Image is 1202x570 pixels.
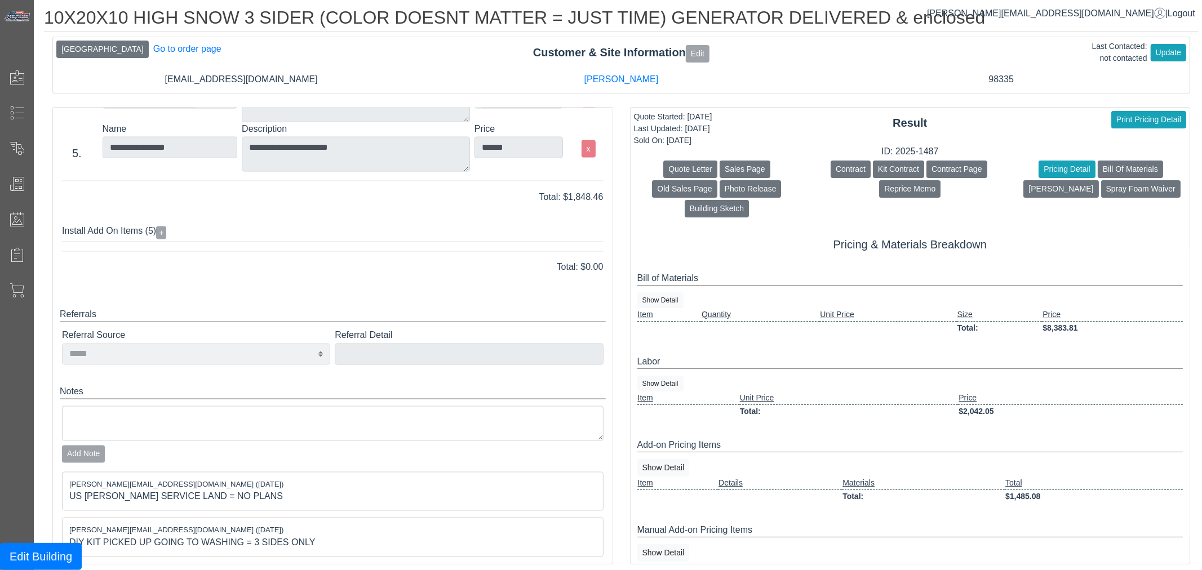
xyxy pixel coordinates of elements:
button: [GEOGRAPHIC_DATA] [56,41,149,58]
td: Item [637,308,702,322]
div: [PERSON_NAME][EMAIL_ADDRESS][DOMAIN_NAME] ([DATE]) [69,479,596,491]
div: Last Updated: [DATE] [634,123,712,135]
label: Referral Source [62,329,330,342]
div: | [927,7,1195,20]
button: Old Sales Page [652,180,717,198]
div: Last Contacted: not contacted [1092,41,1147,64]
button: + [156,226,166,239]
h5: Pricing & Materials Breakdown [637,238,1183,251]
div: Install Add On Items (5) [62,222,604,242]
button: Add Note [62,446,105,463]
h1: 10X20X10 HIGH SNOW 3 SIDER (COLOR DOESNT MATTER = JUST TIME) GENERATOR DELIVERED & enclosed [44,7,1199,32]
td: Details [718,477,842,490]
div: Sold On: [DATE] [634,135,712,146]
td: Unit Price [739,391,959,405]
td: $2,042.05 [958,404,1183,418]
td: Unit Price [819,308,956,322]
td: Price [1042,308,1183,322]
button: Pricing Detail [1039,161,1095,178]
div: ID: 2025-1487 [631,145,1190,158]
div: Labor [637,355,1183,369]
button: Bill Of Materials [1098,161,1163,178]
label: Name [103,122,238,136]
a: [PERSON_NAME] [584,74,659,84]
a: Go to order page [153,44,221,54]
td: Total: [842,489,1005,503]
label: Price [474,122,563,136]
button: Kit Contract [873,161,924,178]
div: Notes [60,385,606,399]
td: Price [958,391,1183,405]
td: $1,485.08 [1005,489,1183,503]
div: Quote Started: [DATE] [634,111,712,123]
img: Metals Direct Inc Logo [3,10,32,23]
div: DIY KIT PICKED UP GOING TO WASHING = 3 SIDES ONLY [69,536,596,550]
td: $8,383.81 [1042,321,1183,335]
button: Show Detail [637,459,690,477]
div: [PERSON_NAME][EMAIL_ADDRESS][DOMAIN_NAME] ([DATE]) [69,525,596,536]
button: Update [1151,44,1186,61]
button: Show Detail [637,544,690,562]
button: Quote Letter [663,161,717,178]
div: Result [631,114,1190,131]
label: Description [242,122,470,136]
div: Manual Add-on Pricing Items [637,523,1183,537]
a: [PERSON_NAME][EMAIL_ADDRESS][DOMAIN_NAME] [927,8,1165,18]
button: Contract [831,161,871,178]
div: Total: $1,848.46 [54,190,612,204]
button: Spray Foam Waiver [1101,180,1181,198]
label: Referral Detail [335,329,603,342]
button: Edit [686,45,709,63]
td: Total: [739,404,959,418]
td: Item [637,391,739,405]
button: Sales Page [720,161,770,178]
div: 5. [56,145,98,162]
div: Total: $0.00 [54,261,612,274]
td: Materials [842,477,1005,490]
div: 98335 [811,73,1191,86]
button: x [582,140,596,158]
button: Print Pricing Detail [1111,111,1186,128]
div: Add-on Pricing Items [637,438,1183,452]
td: Quantity [701,308,819,322]
button: Building Sketch [685,200,749,217]
button: Show Detail [637,376,684,391]
button: [PERSON_NAME] [1023,180,1098,198]
div: [EMAIL_ADDRESS][DOMAIN_NAME] [51,73,431,86]
button: Contract Page [926,161,987,178]
td: Total [1005,477,1183,490]
button: Reprice Memo [879,180,941,198]
div: Bill of Materials [637,271,1183,286]
button: Photo Release [720,180,782,198]
td: Total: [957,321,1043,335]
span: Logout [1168,8,1195,18]
div: Customer & Site Information [53,44,1190,62]
td: Item [637,477,718,490]
div: Referrals [60,308,606,322]
div: US [PERSON_NAME] SERVICE LAND = NO PLANS [69,490,596,504]
button: Show Detail [637,292,684,308]
td: Size [957,308,1043,322]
